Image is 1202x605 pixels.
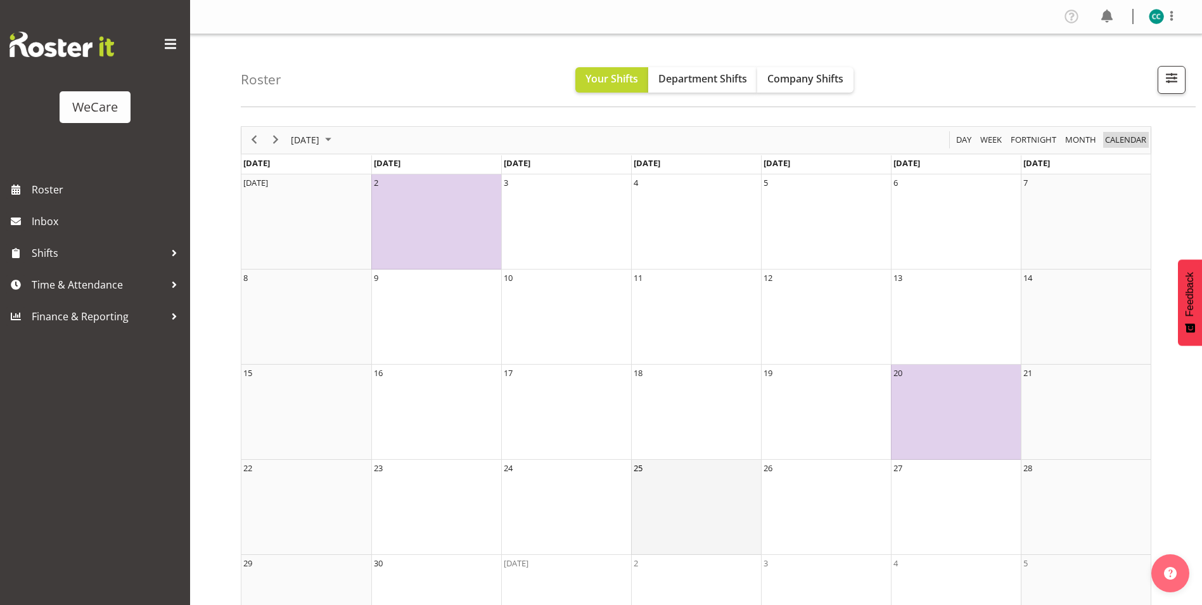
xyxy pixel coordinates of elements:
[72,98,118,117] div: WeCare
[10,32,114,57] img: Rosterit website logo
[241,72,281,87] h4: Roster
[1178,259,1202,346] button: Feedback - Show survey
[1184,272,1196,316] span: Feedback
[32,275,165,294] span: Time & Attendance
[585,72,638,86] span: Your Shifts
[1164,567,1177,580] img: help-xxl-2.png
[648,67,757,93] button: Department Shifts
[32,180,184,199] span: Roster
[32,244,165,263] span: Shifts
[1149,9,1164,24] img: charlotte-courtney11007.jpg
[658,72,747,86] span: Department Shifts
[757,67,854,93] button: Company Shifts
[32,307,165,326] span: Finance & Reporting
[767,72,843,86] span: Company Shifts
[1158,66,1186,94] button: Filter Shifts
[32,212,184,231] span: Inbox
[575,67,648,93] button: Your Shifts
